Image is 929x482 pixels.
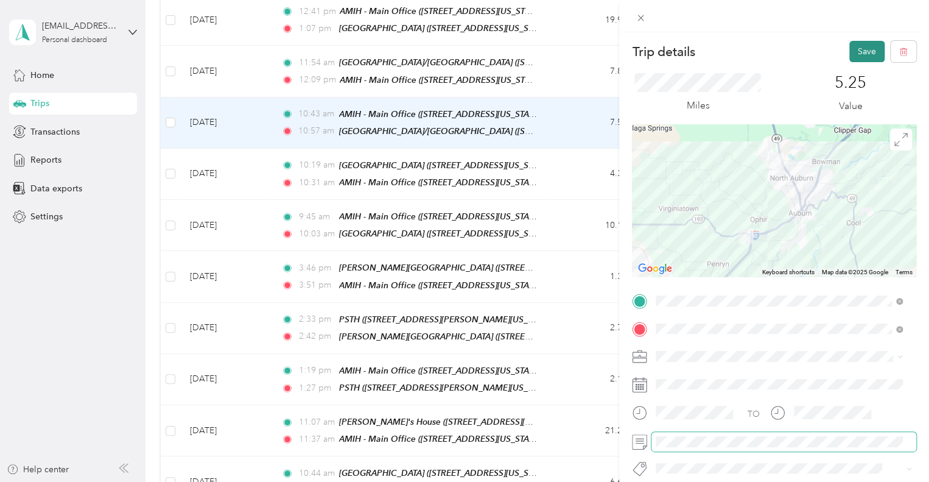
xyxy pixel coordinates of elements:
p: 5.25 [835,73,866,93]
a: Open this area in Google Maps (opens a new window) [635,261,675,277]
button: Keyboard shortcuts [762,268,815,277]
div: TO [748,408,760,420]
a: Terms (opens in new tab) [896,269,913,275]
img: Google [635,261,675,277]
iframe: Everlance-gr Chat Button Frame [861,414,929,482]
button: Save [849,41,885,62]
span: Map data ©2025 Google [822,269,888,275]
p: Trip details [632,43,695,60]
p: Miles [686,98,709,113]
p: Value [839,99,863,114]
